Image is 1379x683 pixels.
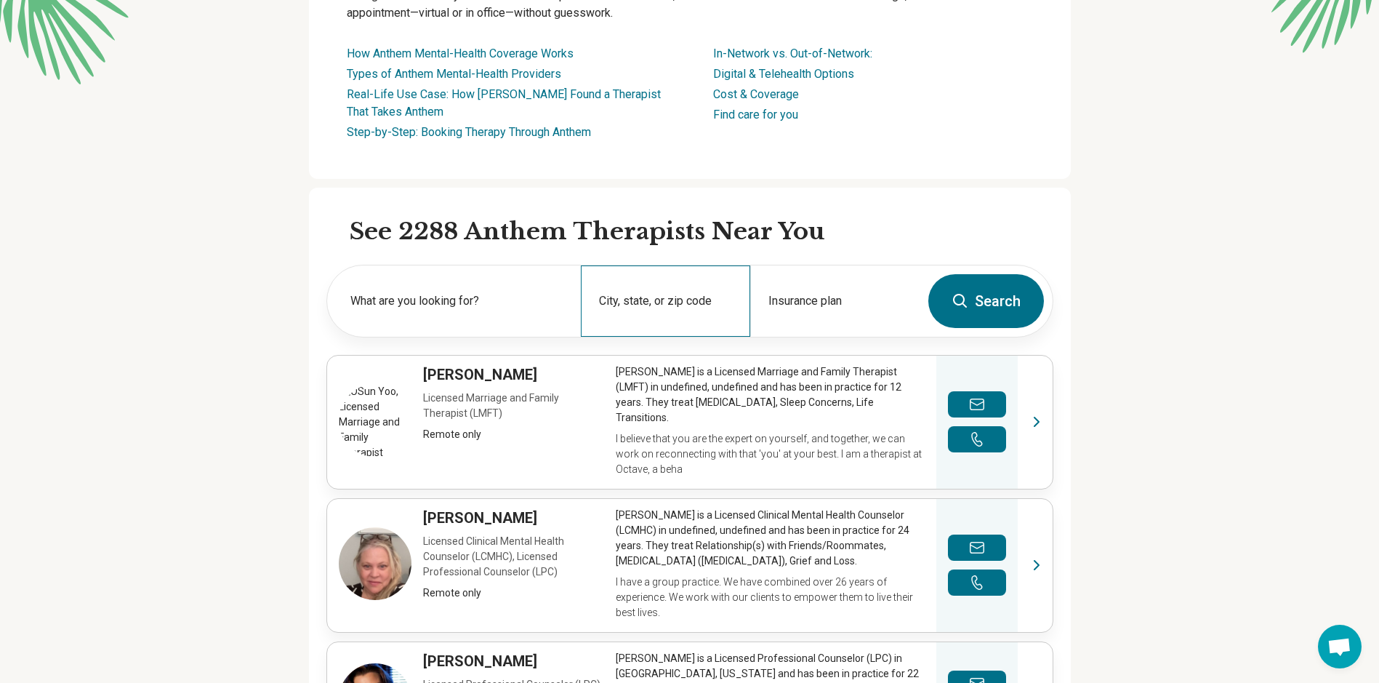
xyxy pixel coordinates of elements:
[948,570,1006,596] button: Make a phone call
[713,108,798,121] a: Find care for you
[350,292,563,310] label: What are you looking for?
[948,391,1006,418] button: Send a message
[928,274,1044,328] button: Search
[350,217,1053,247] h2: See 2288 Anthem Therapists Near You
[713,67,854,81] a: Digital & Telehealth Options
[713,47,872,60] a: In-Network vs. Out-of-Network:
[347,87,661,119] a: Real-Life Use Case: How [PERSON_NAME] Found a Therapist That Takes Anthem
[347,67,561,81] a: Types of Anthem Mental-Health Providers
[347,125,591,139] a: Step-by-Step: Booking Therapy Through Anthem
[948,426,1006,452] button: Make a phone call
[948,535,1006,561] button: Send a message
[347,47,574,60] a: How Anthem Mental-Health Coverage Works
[1318,625,1362,668] a: Open chat
[713,87,799,101] a: Cost & Coverage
